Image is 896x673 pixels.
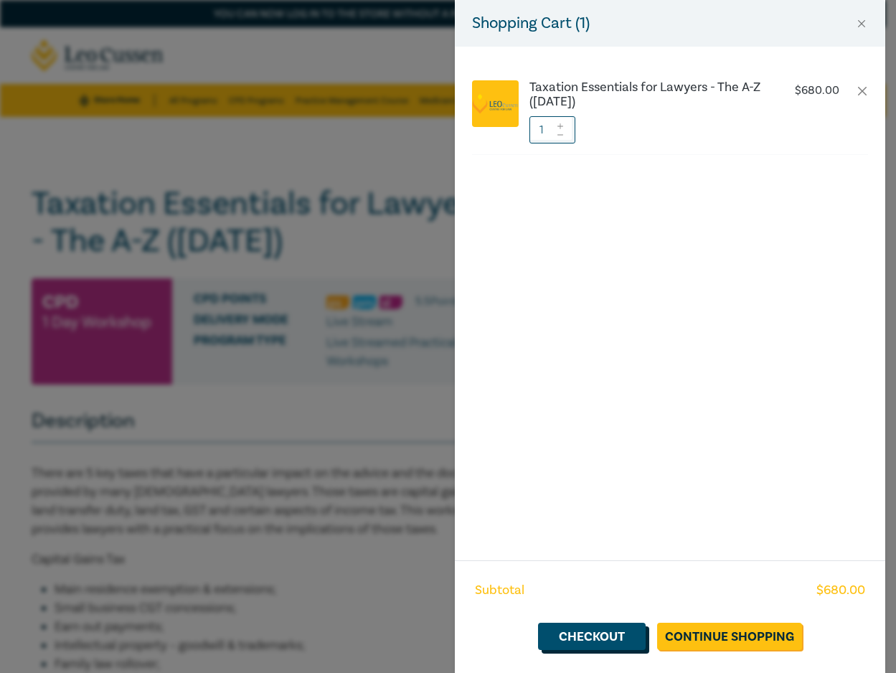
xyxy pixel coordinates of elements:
input: 1 [529,116,575,143]
img: logo.png [472,93,519,114]
button: Close [855,17,868,30]
span: $ 680.00 [816,581,865,600]
a: Continue Shopping [657,623,802,650]
h5: Shopping Cart ( 1 ) [472,11,590,35]
a: Checkout [538,623,646,650]
span: Subtotal [475,581,524,600]
a: Taxation Essentials for Lawyers - The A-Z ([DATE]) [529,80,768,109]
p: $ 680.00 [795,84,839,98]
